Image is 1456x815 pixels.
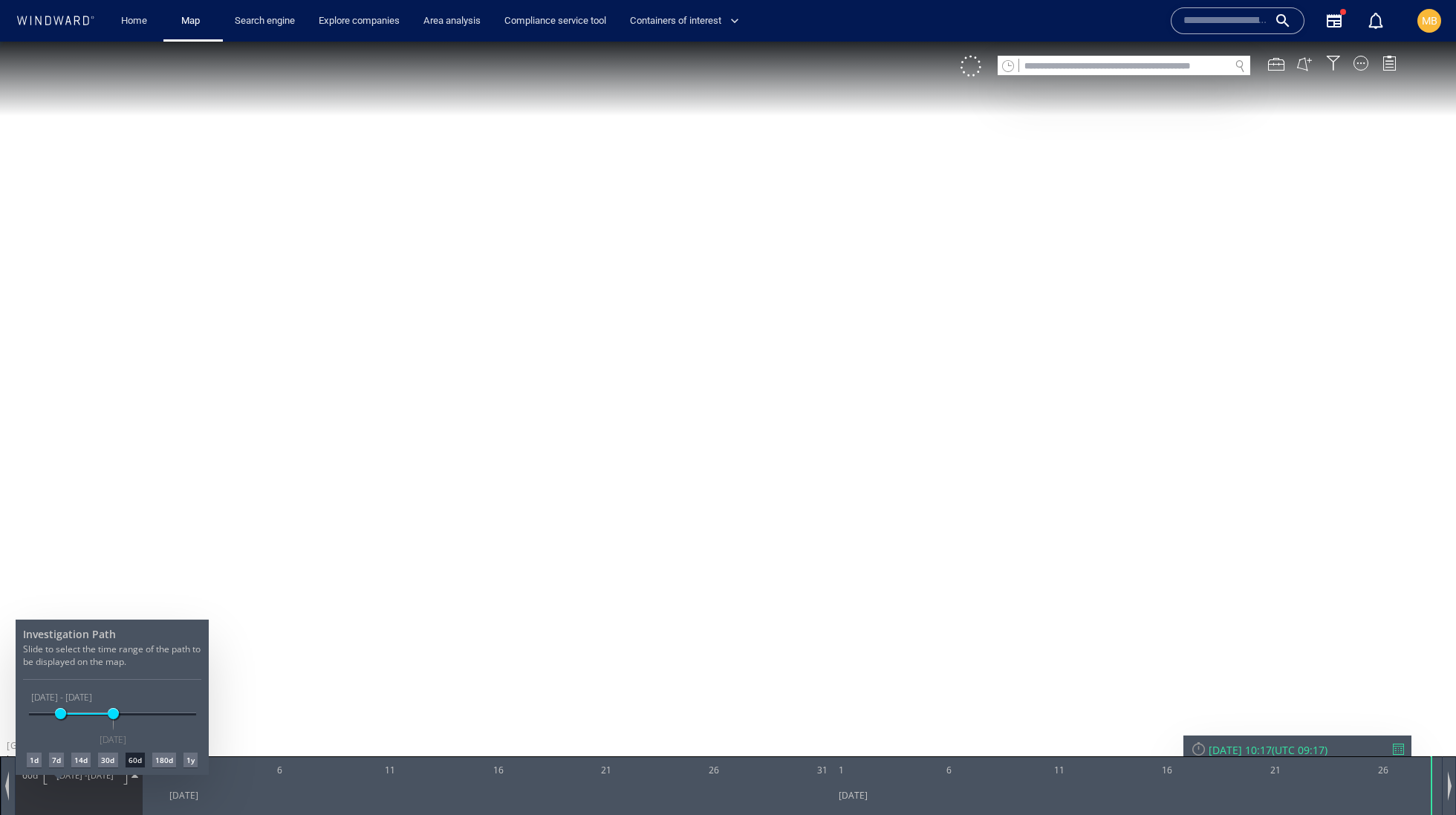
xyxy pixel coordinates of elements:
div: 30d [98,711,117,726]
button: Home [110,8,157,34]
div: 7d [49,711,64,726]
span: [DATE] - [DATE] [29,649,94,663]
div: Notification center [1367,12,1385,30]
button: Map [169,8,217,34]
div: 14d [71,711,91,726]
a: Map [175,8,211,34]
button: Containers of interest [624,8,752,34]
div: 1y [183,711,198,726]
a: Home [115,8,153,34]
a: Search engine [229,8,301,34]
a: Area analysis [417,8,487,34]
a: Compliance service tool [498,8,612,34]
button: MB [1414,6,1444,36]
p: Slide to select the time range of the path to be displayed on the map. [23,601,201,638]
span: MB [1422,15,1437,27]
div: 1d [27,711,42,726]
h4: Investigation Path [23,585,201,600]
span: Containers of interest [630,13,739,30]
a: Explore companies [313,8,406,34]
div: 60d [126,711,145,726]
div: 180d [152,711,176,726]
iframe: Chat [1393,748,1445,804]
